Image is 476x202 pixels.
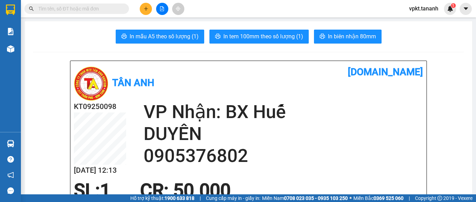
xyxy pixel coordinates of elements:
span: In mẫu A5 theo số lượng (1) [130,32,199,41]
span: | [200,194,201,202]
span: file-add [160,6,164,11]
input: Tìm tên, số ĐT hoặc mã đơn [38,5,121,13]
h2: 0905376802 [144,145,423,167]
span: ⚪️ [350,197,352,200]
span: In biên nhận 80mm [328,32,376,41]
button: caret-down [460,3,472,15]
img: icon-new-feature [447,6,453,12]
span: vpkt.tananh [404,4,444,13]
img: logo.jpg [74,66,109,101]
span: Cung cấp máy in - giấy in: [206,194,260,202]
img: logo-vxr [6,5,15,15]
button: printerIn mẫu A5 theo số lượng (1) [116,30,204,44]
strong: 1900 633 818 [164,195,194,201]
strong: 0708 023 035 - 0935 103 250 [284,195,348,201]
strong: 0369 525 060 [374,195,404,201]
span: caret-down [463,6,469,12]
sup: 1 [451,3,456,8]
img: warehouse-icon [7,45,14,53]
span: question-circle [7,156,14,163]
span: | [409,194,410,202]
span: SL: [74,180,100,201]
h2: DUYÊN [144,123,423,145]
h2: VP Nhận: BX Huế [144,101,423,123]
span: In tem 100mm theo số lượng (1) [223,32,303,41]
span: printer [215,33,221,40]
h2: KT09250098 [74,101,126,112]
img: warehouse-icon [7,140,14,147]
button: printerIn biên nhận 80mm [314,30,382,44]
img: solution-icon [7,28,14,35]
span: printer [320,33,325,40]
span: 1 [452,3,454,8]
h2: [DATE] 12:13 [74,165,126,176]
span: copyright [437,196,442,201]
button: file-add [156,3,168,15]
span: Miền Nam [262,194,348,202]
b: Tân Anh [112,77,154,88]
span: Hỗ trợ kỹ thuật: [130,194,194,202]
button: plus [140,3,152,15]
span: CR : 50.000 [140,180,231,201]
span: Miền Bắc [353,194,404,202]
span: search [29,6,34,11]
b: [DOMAIN_NAME] [348,66,423,78]
span: message [7,187,14,194]
span: 1 [100,180,110,201]
span: aim [176,6,181,11]
button: printerIn tem 100mm theo số lượng (1) [209,30,309,44]
button: aim [172,3,184,15]
span: plus [144,6,148,11]
span: notification [7,172,14,178]
span: printer [121,33,127,40]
